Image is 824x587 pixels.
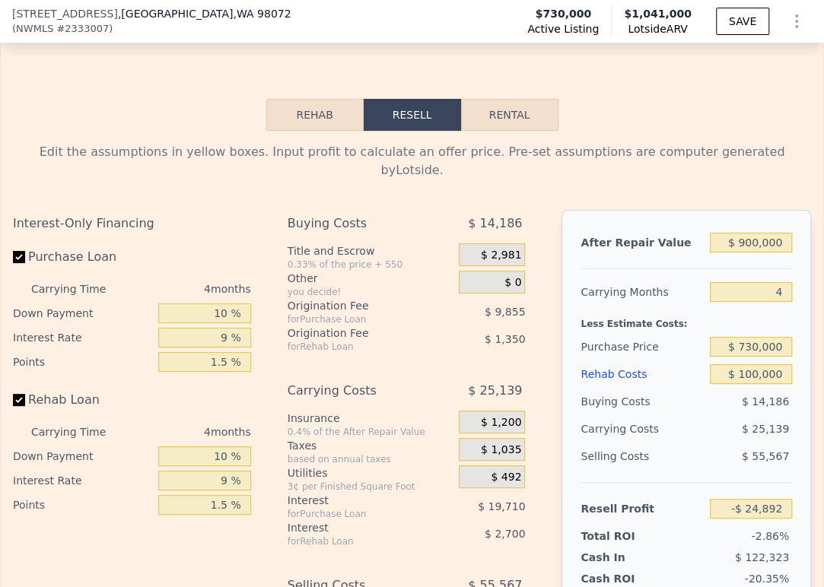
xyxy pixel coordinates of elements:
div: based on annual taxes [288,453,453,465]
div: Origination Fee [288,298,427,313]
span: $ 1,200 [481,416,521,430]
label: Purchase Loan [13,243,152,271]
div: Interest-Only Financing [13,210,251,237]
div: for Purchase Loan [288,313,427,325]
button: Rehab [266,99,364,131]
span: , [GEOGRAPHIC_DATA] [118,6,291,21]
div: 4 months [117,277,250,301]
span: $ 14,186 [468,210,522,237]
input: Rehab Loan [13,394,25,406]
div: Points [13,350,152,374]
span: -2.86% [751,530,789,542]
div: Carrying Costs [288,377,427,405]
input: Purchase Loan [13,251,25,263]
div: you decide! [288,286,453,298]
div: for Rehab Loan [288,535,427,547]
div: Total ROI [581,528,657,544]
span: -20.35% [745,573,789,585]
span: $ 0 [504,276,521,290]
span: $ 9,855 [485,306,525,318]
div: Edit the assumptions in yellow boxes. Input profit to calculate an offer price. Pre-set assumptio... [13,143,811,179]
div: After Repair Value [581,229,704,256]
span: $ 25,139 [742,423,789,435]
span: $ 2,981 [481,249,521,262]
div: Utilities [288,465,453,481]
span: $ 14,186 [742,395,789,408]
div: Resell Profit [581,495,704,522]
div: Down Payment [13,444,152,468]
div: Less Estimate Costs: [581,306,792,333]
div: 4 months [117,420,250,444]
div: Carrying Time [31,420,111,444]
div: Carrying Months [581,278,704,306]
span: Lotside ARV [624,21,692,36]
span: $ 1,035 [481,443,521,457]
div: 0.4% of the After Repair Value [288,426,453,438]
div: Down Payment [13,301,152,325]
span: $ 55,567 [742,450,789,462]
span: $ 122,323 [735,551,789,563]
span: [STREET_ADDRESS] [12,6,118,21]
div: Title and Escrow [288,243,453,259]
div: Carrying Costs [581,415,658,443]
span: $ 19,710 [478,500,525,512]
span: Active Listing [527,21,599,36]
div: Rehab Costs [581,360,704,388]
span: $ 1,350 [485,333,525,345]
span: $ 2,700 [485,528,525,540]
span: $730,000 [535,6,591,21]
div: 0.33% of the price + 550 [288,259,453,271]
div: Interest [288,493,427,508]
div: Insurance [288,411,453,426]
span: $1,041,000 [624,8,692,20]
div: Selling Costs [581,443,704,470]
div: Taxes [288,438,453,453]
div: Interest Rate [13,325,152,350]
button: Show Options [781,6,812,36]
div: Interest Rate [13,468,152,493]
div: for Purchase Loan [288,508,427,520]
button: Rental [461,99,558,131]
div: for Rehab Loan [288,341,427,353]
div: Buying Costs [581,388,704,415]
span: $ 25,139 [468,377,522,405]
div: Cash ROI [581,571,690,586]
div: Cash In [581,550,657,565]
div: Interest [288,520,427,535]
span: NWMLS [16,21,53,36]
div: Other [288,271,453,286]
div: Buying Costs [288,210,427,237]
div: Carrying Time [31,277,111,301]
div: Points [13,493,152,517]
button: SAVE [716,8,769,35]
button: Resell [364,99,461,131]
div: Origination Fee [288,325,427,341]
span: , WA 98072 [233,8,291,20]
div: 3¢ per Finished Square Foot [288,481,453,493]
span: # 2333007 [56,21,109,36]
span: $ 492 [491,471,521,484]
div: ( ) [12,21,113,36]
div: Purchase Price [581,333,704,360]
label: Rehab Loan [13,386,152,414]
